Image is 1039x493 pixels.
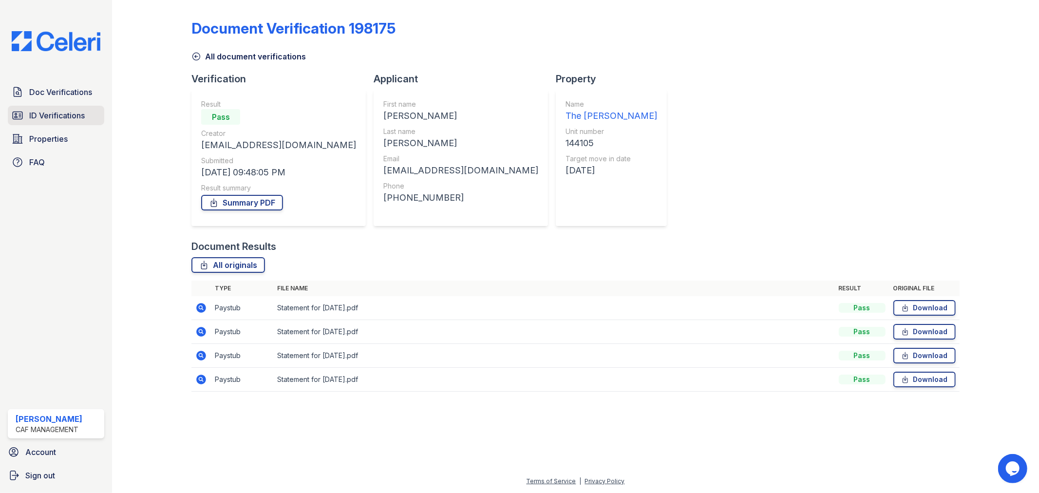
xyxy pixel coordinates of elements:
div: Verification [191,72,374,86]
th: File name [273,281,834,296]
a: Download [893,372,956,387]
a: Account [4,442,108,462]
div: CAF Management [16,425,82,435]
a: Terms of Service [527,477,576,485]
th: Original file [889,281,960,296]
span: Properties [29,133,68,145]
a: Sign out [4,466,108,485]
div: [EMAIL_ADDRESS][DOMAIN_NAME] [383,164,538,177]
a: Download [893,324,956,340]
a: Download [893,348,956,363]
td: Statement for [DATE].pdf [273,344,834,368]
div: [EMAIL_ADDRESS][DOMAIN_NAME] [201,138,356,152]
div: | [580,477,582,485]
a: Name The [PERSON_NAME] [566,99,657,123]
div: Email [383,154,538,164]
a: All document verifications [191,51,306,62]
div: Name [566,99,657,109]
th: Result [835,281,889,296]
div: Pass [201,109,240,125]
a: Properties [8,129,104,149]
td: Statement for [DATE].pdf [273,368,834,392]
div: Pass [839,351,886,360]
span: Account [25,446,56,458]
td: Paystub [211,320,273,344]
a: Privacy Policy [585,477,625,485]
div: [PERSON_NAME] [383,136,538,150]
span: Sign out [25,470,55,481]
div: [PHONE_NUMBER] [383,191,538,205]
div: The [PERSON_NAME] [566,109,657,123]
div: Property [556,72,675,86]
td: Paystub [211,344,273,368]
div: Document Results [191,240,276,253]
span: Doc Verifications [29,86,92,98]
div: First name [383,99,538,109]
img: CE_Logo_Blue-a8612792a0a2168367f1c8372b55b34899dd931a85d93a1a3d3e32e68fde9ad4.png [4,31,108,51]
div: Last name [383,127,538,136]
a: ID Verifications [8,106,104,125]
div: [PERSON_NAME] [16,413,82,425]
a: Download [893,300,956,316]
div: Submitted [201,156,356,166]
div: Phone [383,181,538,191]
a: Doc Verifications [8,82,104,102]
div: Pass [839,327,886,337]
div: Target move in date [566,154,657,164]
div: [DATE] [566,164,657,177]
div: [DATE] 09:48:05 PM [201,166,356,179]
iframe: chat widget [998,454,1029,483]
div: Applicant [374,72,556,86]
div: Creator [201,129,356,138]
div: Result [201,99,356,109]
div: [PERSON_NAME] [383,109,538,123]
div: Result summary [201,183,356,193]
div: Document Verification 198175 [191,19,396,37]
div: Pass [839,303,886,313]
a: FAQ [8,152,104,172]
span: FAQ [29,156,45,168]
td: Paystub [211,368,273,392]
a: All originals [191,257,265,273]
div: 144105 [566,136,657,150]
div: Unit number [566,127,657,136]
a: Summary PDF [201,195,283,210]
div: Pass [839,375,886,384]
td: Statement for [DATE].pdf [273,296,834,320]
th: Type [211,281,273,296]
td: Statement for [DATE].pdf [273,320,834,344]
span: ID Verifications [29,110,85,121]
td: Paystub [211,296,273,320]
